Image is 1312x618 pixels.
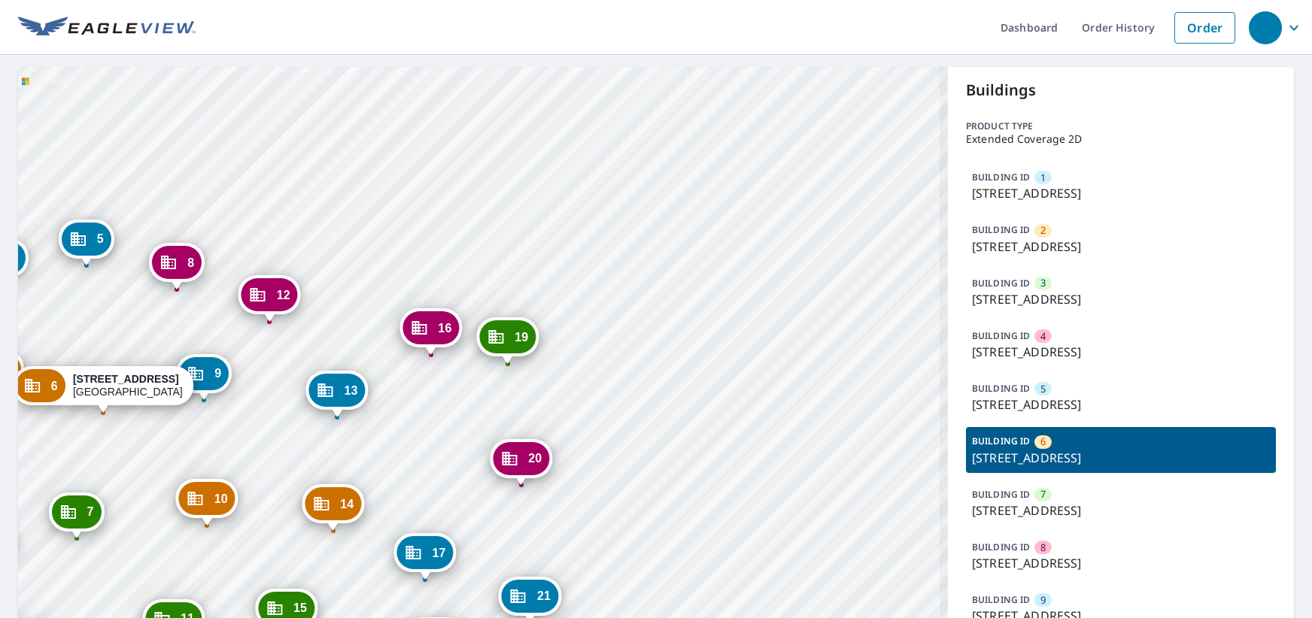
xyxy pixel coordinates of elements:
[1174,12,1235,44] a: Order
[438,323,451,334] span: 16
[972,171,1030,183] p: BUILDING ID
[87,506,94,517] span: 7
[1040,329,1046,344] span: 4
[972,184,1270,202] p: [STREET_ADDRESS]
[1040,276,1046,290] span: 3
[149,243,205,289] div: Dropped pin, building 8, Commercial property, 5617 Forest Haven Cir Tampa, FL 33615
[972,435,1030,447] p: BUILDING ID
[966,120,1276,133] p: Product type
[305,371,368,417] div: Dropped pin, building 13, Commercial property, 5625 Forest Haven Cir Tampa, FL 33615
[59,220,114,266] div: Dropped pin, building 5, Commercial property, 5613 Forest Haven Cir Tampa, FL 33615
[176,354,232,401] div: Dropped pin, building 9, Commercial property, 8301 Oak Forest Ct Tampa, FL 33615
[1040,171,1046,185] span: 1
[528,453,542,464] span: 20
[73,373,179,385] strong: [STREET_ADDRESS]
[214,368,221,379] span: 9
[302,484,364,531] div: Dropped pin, building 14, Commercial property, 5508 Pine Forest Ct Tampa, FL 33615
[972,488,1030,501] p: BUILDING ID
[972,382,1030,395] p: BUILDING ID
[972,277,1030,289] p: BUILDING ID
[238,275,301,322] div: Dropped pin, building 12, Commercial property, 5619 Forest Haven Cir Tampa, FL 33615
[966,79,1276,101] p: Buildings
[972,501,1270,520] p: [STREET_ADDRESS]
[13,366,193,413] div: Dropped pin, building 6, Commercial property, 8305 Oak Forest Ct Tampa, FL 33615
[972,449,1270,467] p: [STREET_ADDRESS]
[972,541,1030,553] p: BUILDING ID
[1040,593,1046,607] span: 9
[966,133,1276,145] p: Extended Coverage 2D
[176,479,238,526] div: Dropped pin, building 10, Commercial property, 8300 Oak Forest Ct Tampa, FL 33615
[344,385,357,396] span: 13
[277,289,290,301] span: 12
[432,547,445,559] span: 17
[340,498,354,510] span: 14
[490,439,552,486] div: Dropped pin, building 20, Commercial property, 5602 Wood Forest Dr Tampa, FL 33615
[51,380,58,392] span: 6
[515,332,528,343] span: 19
[972,343,1270,361] p: [STREET_ADDRESS]
[1040,487,1046,501] span: 7
[972,329,1030,342] p: BUILDING ID
[1040,223,1046,238] span: 2
[97,233,104,244] span: 5
[18,17,196,39] img: EV Logo
[972,238,1270,256] p: [STREET_ADDRESS]
[972,554,1270,572] p: [STREET_ADDRESS]
[476,317,539,364] div: Dropped pin, building 19, Commercial property, 5635 Forest Haven Cir Tampa, FL 33615
[972,290,1270,308] p: [STREET_ADDRESS]
[1040,382,1046,396] span: 5
[972,593,1030,606] p: BUILDING ID
[73,373,183,398] div: [GEOGRAPHIC_DATA]
[393,533,456,580] div: Dropped pin, building 17, Commercial property, 5503 Pine Forest Ct Tampa, FL 33615
[49,492,105,539] div: Dropped pin, building 7, Commercial property, 8308 Oak Forest Ct Tampa, FL 33615
[293,602,307,613] span: 15
[1040,435,1046,449] span: 6
[399,308,462,355] div: Dropped pin, building 16, Commercial property, 5633 Forest Haven Cir Tampa, FL 33615
[972,223,1030,236] p: BUILDING ID
[537,590,551,601] span: 21
[1040,541,1046,555] span: 8
[214,493,228,504] span: 10
[187,257,194,268] span: 8
[972,395,1270,414] p: [STREET_ADDRESS]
